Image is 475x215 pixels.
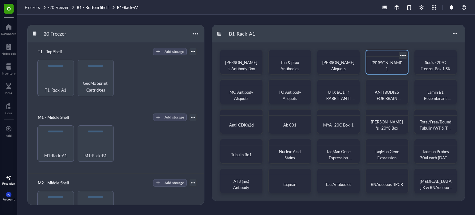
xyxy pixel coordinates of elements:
span: TaqMan Gene Expression Assays [326,148,352,167]
span: MYA -20C Box_1 [323,122,354,128]
span: M1-Rack-A1 [44,152,67,159]
a: Core [5,101,12,115]
span: O [7,5,11,12]
div: Add storage [165,114,184,120]
span: Tau & pTau Antibodies [280,59,300,71]
a: Inventory [2,62,15,75]
div: DNA [5,91,12,95]
span: Sud's -20ºC Freezer Box 1 SK [421,59,451,71]
span: ANTIBODIES FOR BRAIN TISSUE [375,89,401,107]
div: Add [6,134,12,137]
button: Add storage [153,114,187,121]
button: Add storage [153,179,187,187]
span: AT8 (ms) Antibody [233,178,250,190]
a: -20 Freezer [48,5,75,10]
span: Anti-CDKn2d [229,122,254,128]
span: [PERSON_NAME]'s Antibody Box [225,59,257,71]
span: RNAqueous 4PCR [371,181,403,187]
button: Add storage [153,48,187,55]
a: Notebook [2,42,16,55]
span: [PERSON_NAME] [371,60,402,72]
span: [PERSON_NAME]'s -20ºC Box [371,119,403,131]
div: Add storage [165,180,184,186]
span: GeoMx Sprint Cartridges [80,80,111,93]
div: Dashboard [1,32,16,36]
span: Taqman Probes 70ul each [DATE] ES [420,148,452,167]
span: taqman [283,181,296,187]
span: M1-Rack-B1 [84,152,107,159]
div: Core [5,111,12,115]
div: M2 - Middle Shelf [35,178,72,187]
span: TaqMan Gene Expression Assays (LR000034306) [373,148,401,173]
div: Notebook [2,52,16,55]
span: Total/Free/Bound Tubulin (WT & Tau KO) [420,119,452,137]
span: UTX BQ1T? RABBIT ANTI 10UL ALQ + RABBIT ANTI-ENDASE 2/NEUN SPECIFIC ENDASE PAB [325,89,355,138]
span: Tau Antibodies [325,181,351,187]
span: Nucleic Acid Stains [279,148,302,161]
span: Tubulin Ro1 [231,152,252,157]
span: Freezers [25,4,40,10]
span: T1-Rack-A1 [45,87,66,93]
a: Freezers [25,5,47,10]
div: Add storage [165,49,184,54]
span: [PERSON_NAME] Aliquots [322,59,355,71]
div: Inventory [2,71,15,75]
div: Free plan [2,182,15,185]
span: TO [7,193,10,196]
span: Ab 001 [283,122,297,128]
span: [MEDICAL_DATA] K & RNAqueous 4PCR [420,178,452,196]
span: MO Antibody Aliquots [229,89,254,101]
a: DNA [5,81,12,95]
span: TO Antibody Aliquots [279,89,302,101]
a: Dashboard [1,22,16,36]
div: M1 - Middle Shelf [35,113,72,122]
a: B1 - Bottom ShelfB1-Rack-A1 [77,5,140,10]
span: -20 Freezer [48,4,69,10]
div: -20 Freezer [39,28,76,39]
div: T1 - Top Shelf [35,47,72,56]
div: Account [3,197,15,201]
div: B1-Rack-A1 [226,28,263,39]
span: Lamin B1 Recombinant Rabbit [MEDICAL_DATA] [420,89,451,120]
